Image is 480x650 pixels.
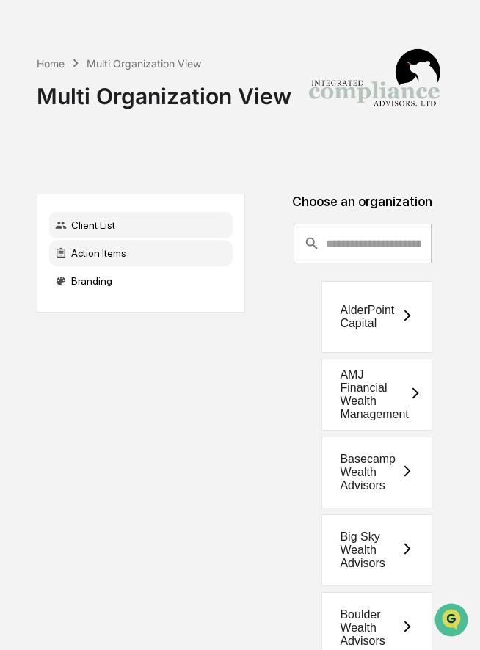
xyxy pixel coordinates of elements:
[301,12,448,158] img: Integrated Compliance Advisors
[340,368,408,421] div: AMJ Financial Wealth Management
[49,268,233,294] div: Branding
[15,186,26,198] div: 🖐️
[121,185,182,200] span: Attestations
[29,213,92,227] span: Data Lookup
[433,602,473,641] iframe: Open customer support
[15,112,41,139] img: 1746055101610-c473b297-6a78-478c-a979-82029cc54cd1
[29,185,95,200] span: Preclearance
[101,179,188,205] a: 🗄️Attestations
[340,608,401,648] div: Boulder Wealth Advisors
[250,117,267,134] button: Start new chat
[340,453,401,492] div: Basecamp Wealth Advisors
[50,127,186,139] div: We're available if you need us!
[103,248,178,260] a: Powered byPylon
[49,212,233,238] div: Client List
[257,194,469,224] div: Choose an organization
[294,224,432,263] div: consultant-dashboard__filter-organizations-search-bar
[340,304,401,330] div: AlderPoint Capital
[146,249,178,260] span: Pylon
[37,57,65,70] div: Home
[106,186,118,198] div: 🗄️
[15,214,26,226] div: 🔎
[9,207,98,233] a: 🔎Data Lookup
[340,530,401,570] div: Big Sky Wealth Advisors
[15,31,267,54] p: How can we help?
[37,71,291,109] div: Multi Organization View
[49,240,233,266] div: Action Items
[87,57,201,70] div: Multi Organization View
[50,112,241,127] div: Start new chat
[9,179,101,205] a: 🖐️Preclearance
